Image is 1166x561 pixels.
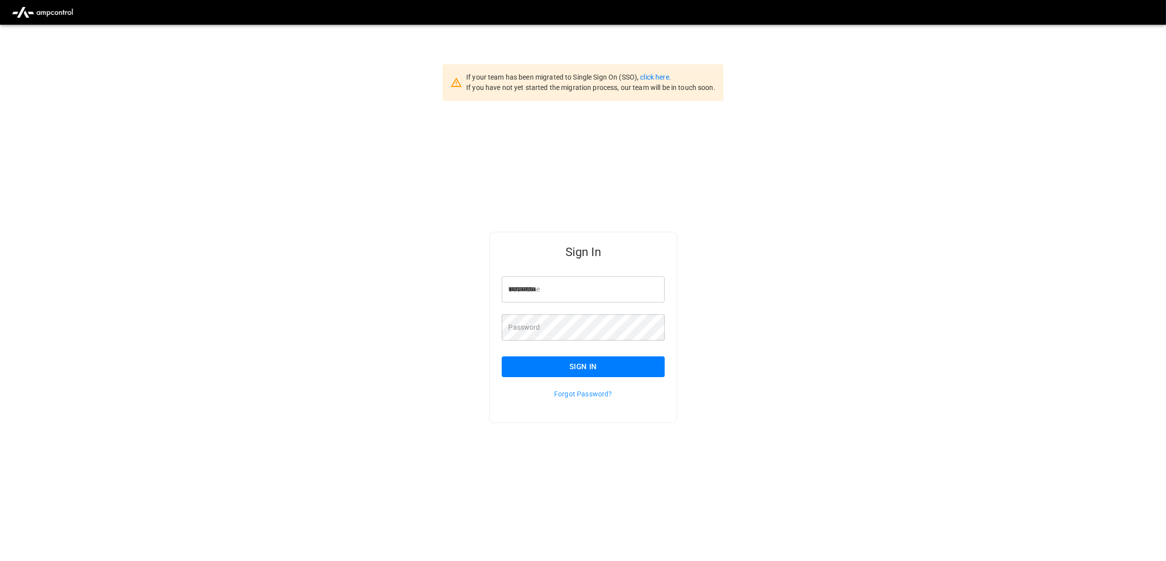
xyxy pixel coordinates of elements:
h5: Sign In [502,244,665,260]
span: If you have not yet started the migration process, our team will be in touch soon. [466,84,716,91]
span: If your team has been migrated to Single Sign On (SSO), [466,73,640,81]
p: Forgot Password? [502,389,665,399]
a: click here. [640,73,671,81]
button: Sign In [502,356,665,377]
img: ampcontrol.io logo [8,3,77,22]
